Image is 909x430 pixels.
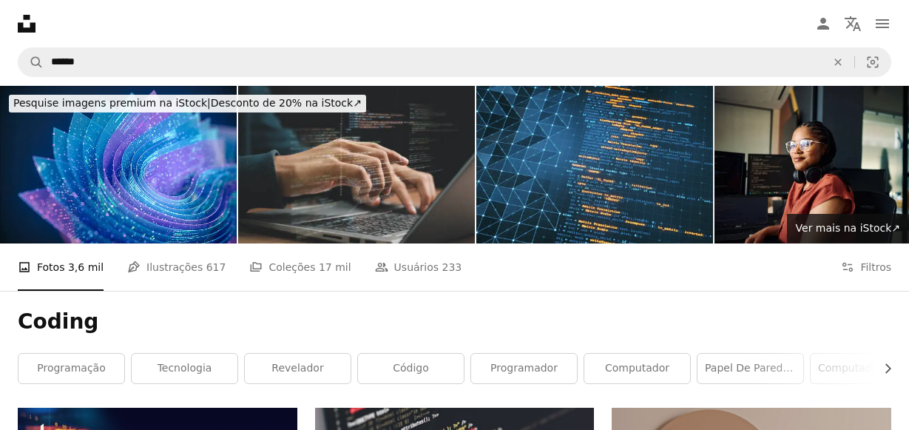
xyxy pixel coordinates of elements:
a: programação [18,354,124,383]
div: Desconto de 20% na iStock ↗ [9,95,366,112]
button: Limpar [822,48,854,76]
a: Início — Unsplash [18,15,36,33]
a: papel de parede de codificação [697,354,803,383]
a: Coleções 17 mil [249,243,351,291]
img: Software development concept. Hands typing on laptop with programming code on screen, representin... [238,86,475,243]
h1: Coding [18,309,891,335]
span: 233 [442,259,462,275]
a: computador [584,354,690,383]
a: Entrar / Cadastrar-se [808,9,838,38]
button: Menu [868,9,897,38]
a: Ilustrações 617 [127,243,226,291]
form: Pesquise conteúdo visual em todo o site [18,47,891,77]
span: Ver mais na iStock ↗ [796,222,900,234]
button: Pesquise na Unsplash [18,48,44,76]
a: Tecnologia [132,354,237,383]
img: Código de programação Python azul e amarelo em uma superfície de grade de projeto de engenharia e... [476,86,713,243]
span: Pesquise imagens premium na iStock | [13,97,211,109]
a: Usuários 233 [375,243,462,291]
a: código [358,354,464,383]
span: 617 [206,259,226,275]
a: programador [471,354,577,383]
button: Idioma [838,9,868,38]
span: 17 mil [319,259,351,275]
button: Pesquisa visual [855,48,891,76]
a: Ver mais na iStock↗ [787,214,909,243]
a: revelador [245,354,351,383]
button: rolar lista para a direita [874,354,891,383]
button: Filtros [841,243,891,291]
